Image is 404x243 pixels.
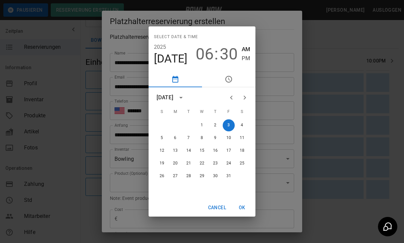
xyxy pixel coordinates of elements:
button: 8 [196,132,208,144]
button: 6 [169,132,181,144]
span: Wednesday [196,105,208,119]
button: pick date [149,71,202,87]
span: Thursday [209,105,221,119]
button: 16 [209,145,221,157]
span: Friday [223,105,235,119]
button: 13 [169,145,181,157]
span: : [214,45,218,64]
button: 22 [196,157,208,169]
button: 28 [183,170,195,182]
button: 30 [209,170,221,182]
button: 26 [156,170,168,182]
button: 29 [196,170,208,182]
button: Previous month [225,91,238,104]
button: 5 [156,132,168,144]
button: 1 [196,119,208,131]
button: 4 [236,119,248,131]
button: PM [242,54,250,63]
button: [DATE] [154,52,188,66]
button: pick time [202,71,255,87]
span: Monday [169,105,181,119]
button: 17 [223,145,235,157]
button: 30 [220,45,238,64]
button: 15 [196,145,208,157]
button: 10 [223,132,235,144]
div: [DATE] [157,94,173,102]
button: 2025 [154,42,166,52]
button: 3 [223,119,235,131]
button: 14 [183,145,195,157]
button: 19 [156,157,168,169]
button: Next month [238,91,251,104]
button: AM [242,45,250,54]
button: 21 [183,157,195,169]
button: Cancel [205,202,229,214]
span: Sunday [156,105,168,119]
button: 18 [236,145,248,157]
button: 23 [209,157,221,169]
span: Select date & time [154,32,198,42]
button: 11 [236,132,248,144]
button: 12 [156,145,168,157]
button: calendar view is open, switch to year view [175,92,187,103]
button: 2 [209,119,221,131]
button: 25 [236,157,248,169]
span: Saturday [236,105,248,119]
button: 06 [196,45,214,64]
button: 24 [223,157,235,169]
button: OK [231,202,253,214]
button: 31 [223,170,235,182]
span: Tuesday [183,105,195,119]
button: 20 [169,157,181,169]
button: 27 [169,170,181,182]
button: 7 [183,132,195,144]
button: 9 [209,132,221,144]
